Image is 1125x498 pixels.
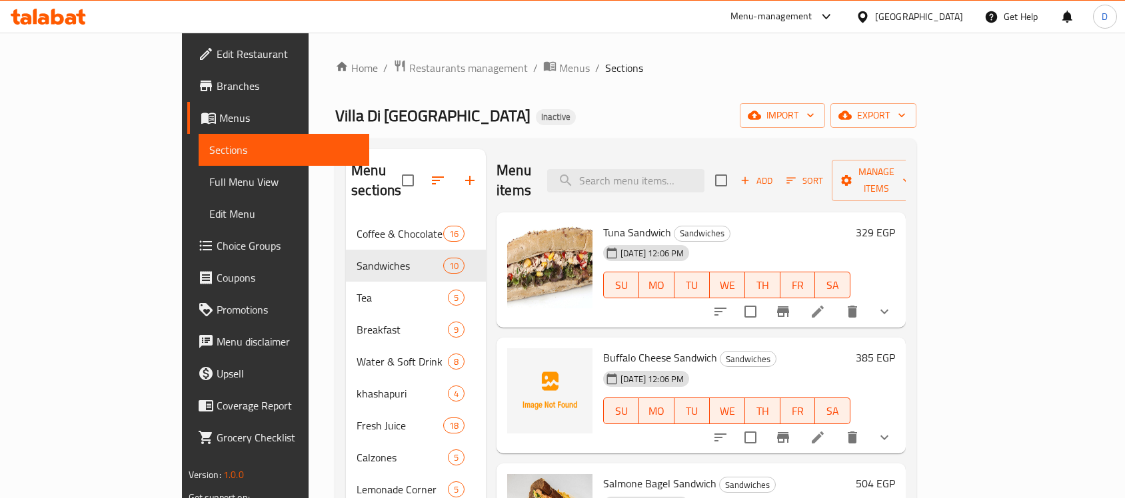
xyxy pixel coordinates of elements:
[346,282,486,314] div: Tea5
[639,397,674,424] button: MO
[875,9,963,24] div: [GEOGRAPHIC_DATA]
[533,60,538,76] li: /
[223,466,244,483] span: 1.0.0
[357,226,443,242] span: Coffee & Chocolate
[449,451,464,464] span: 5
[778,170,832,191] span: Sort items
[357,290,448,306] span: Tea
[219,110,359,126] span: Menus
[720,352,776,367] span: Sandwiches
[346,441,486,473] div: Calzones5
[750,276,775,295] span: TH
[868,296,900,328] button: show more
[674,226,730,242] div: Sandwiches
[448,322,465,338] div: items
[786,276,810,295] span: FR
[187,102,370,134] a: Menus
[187,421,370,453] a: Grocery Checklist
[832,160,921,201] button: Manage items
[357,322,448,338] span: Breakfast
[449,292,464,304] span: 5
[615,373,689,385] span: [DATE] 12:06 PM
[767,421,799,453] button: Branch-specific-item
[603,473,716,493] span: Salmone Bagel Sandwich
[351,160,402,200] h2: Menu sections
[736,298,764,326] span: Select to update
[704,421,736,453] button: sort-choices
[346,377,486,409] div: khashapuri4
[187,294,370,326] a: Promotions
[217,46,359,62] span: Edit Restaurant
[639,272,674,298] button: MO
[346,314,486,346] div: Breakfast9
[536,111,576,123] span: Inactive
[820,401,845,421] span: SA
[876,304,892,320] svg: Show Choices
[786,173,823,188] span: Sort
[507,223,592,308] img: Tuna Sandwich
[745,397,780,424] button: TH
[810,429,826,445] a: Edit menu item
[720,351,776,367] div: Sandwiches
[209,206,359,222] span: Edit Menu
[357,354,448,370] span: Water & Soft Drink
[750,107,814,124] span: import
[745,272,780,298] button: TH
[217,78,359,94] span: Branches
[605,60,643,76] span: Sections
[449,483,464,496] span: 5
[715,276,740,295] span: WE
[217,334,359,350] span: Menu disclaimer
[448,290,465,306] div: items
[217,238,359,254] span: Choice Groups
[187,326,370,358] a: Menu disclaimer
[335,59,916,77] nav: breadcrumb
[217,366,359,381] span: Upsell
[810,304,826,320] a: Edit menu item
[595,60,600,76] li: /
[443,226,465,242] div: items
[448,385,465,401] div: items
[199,134,370,166] a: Sections
[603,397,639,424] button: SU
[1102,9,1108,24] span: D
[836,296,868,328] button: delete
[674,397,710,424] button: TU
[820,276,845,295] span: SA
[199,166,370,198] a: Full Menu View
[841,107,906,124] span: export
[704,296,736,328] button: sort-choices
[680,276,704,295] span: TU
[836,421,868,453] button: delete
[644,276,669,295] span: MO
[507,348,592,433] img: Buffalo Cheese Sandwich
[735,170,778,191] button: Add
[187,262,370,294] a: Coupons
[644,401,669,421] span: MO
[715,401,740,421] span: WE
[444,228,464,240] span: 16
[422,164,454,196] span: Sort sections
[187,358,370,389] a: Upsell
[346,250,486,282] div: Sandwiches10
[783,170,826,191] button: Sort
[720,477,775,493] span: Sandwiches
[357,417,443,433] span: Fresh Juice
[448,354,465,370] div: items
[346,218,486,250] div: Coffee & Chocolate16
[842,164,910,197] span: Manage items
[815,397,850,424] button: SA
[187,70,370,102] a: Branches
[543,59,590,77] a: Menus
[868,421,900,453] button: show more
[357,481,448,497] span: Lemonade Corner
[217,397,359,413] span: Coverage Report
[443,258,465,274] div: items
[815,272,850,298] button: SA
[443,417,465,433] div: items
[217,302,359,318] span: Promotions
[876,429,892,445] svg: Show Choices
[217,429,359,445] span: Grocery Checklist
